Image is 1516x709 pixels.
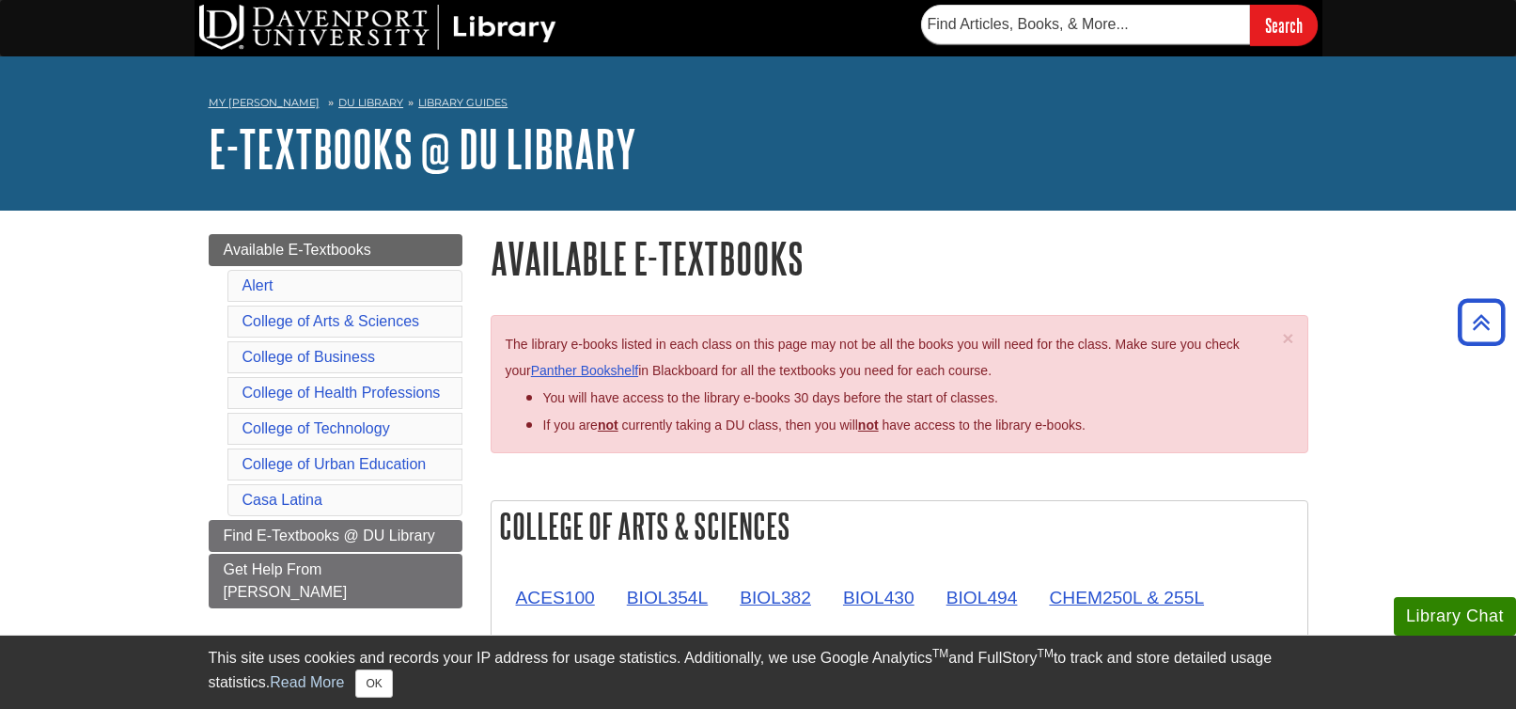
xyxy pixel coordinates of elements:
a: Panther Bookshelf [531,363,638,378]
u: not [858,418,879,433]
a: DATA432 [1072,620,1178,666]
sup: TM [932,647,948,660]
input: Find Articles, Books, & More... [921,5,1250,44]
a: Find E-Textbooks @ DU Library [209,520,462,552]
button: Close [355,670,392,698]
a: COMM120 [501,620,618,666]
a: BIOL354L [612,575,723,621]
a: College of Business [242,349,375,365]
form: Searches DU Library's articles, books, and more [921,5,1318,45]
a: BIOL382 [725,575,826,621]
a: DU Library [338,96,403,109]
a: BIOL430 [828,575,930,621]
a: Get Help From [PERSON_NAME] [209,554,462,608]
h1: Available E-Textbooks [491,234,1308,282]
a: CHEM250L & 255L [1034,575,1219,621]
a: Library Guides [418,96,508,109]
a: My [PERSON_NAME] [209,95,320,111]
sup: TM [1038,647,1054,660]
a: Alert [242,277,274,293]
a: College of Arts & Sciences [242,313,420,329]
a: COMM385 [739,620,856,666]
div: This site uses cookies and records your IP address for usage statistics. Additionally, we use Goo... [209,647,1308,698]
a: College of Health Professions [242,385,441,401]
a: Available E-Textbooks [209,234,462,266]
a: DATA288 [858,620,963,666]
a: BIOL494 [931,575,1033,621]
nav: breadcrumb [209,90,1308,120]
a: College of Technology [242,420,390,436]
input: Search [1250,5,1318,45]
strong: not [598,418,618,433]
button: Library Chat [1394,597,1516,636]
h2: College of Arts & Sciences [492,501,1307,551]
a: Back to Top [1451,309,1511,335]
span: Find E-Textbooks @ DU Library [224,528,435,544]
a: Casa Latina [242,492,322,508]
img: DU Library [199,5,556,50]
a: E-Textbooks @ DU Library [209,119,636,178]
a: Read More [270,674,344,690]
a: DATA625 [1180,620,1286,666]
span: The library e-books listed in each class on this page may not be all the books you will need for ... [506,337,1240,379]
span: Available E-Textbooks [224,242,371,258]
span: Get Help From [PERSON_NAME] [224,561,348,600]
span: × [1282,327,1293,349]
button: Close [1282,328,1293,348]
a: College of Urban Education [242,456,427,472]
a: DATA342 [965,620,1071,666]
span: If you are currently taking a DU class, then you will have access to the library e-books. [543,418,1086,433]
span: You will have access to the library e-books 30 days before the start of classes. [543,390,998,405]
a: COMM313 [619,620,737,666]
a: ACES100 [501,575,610,621]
